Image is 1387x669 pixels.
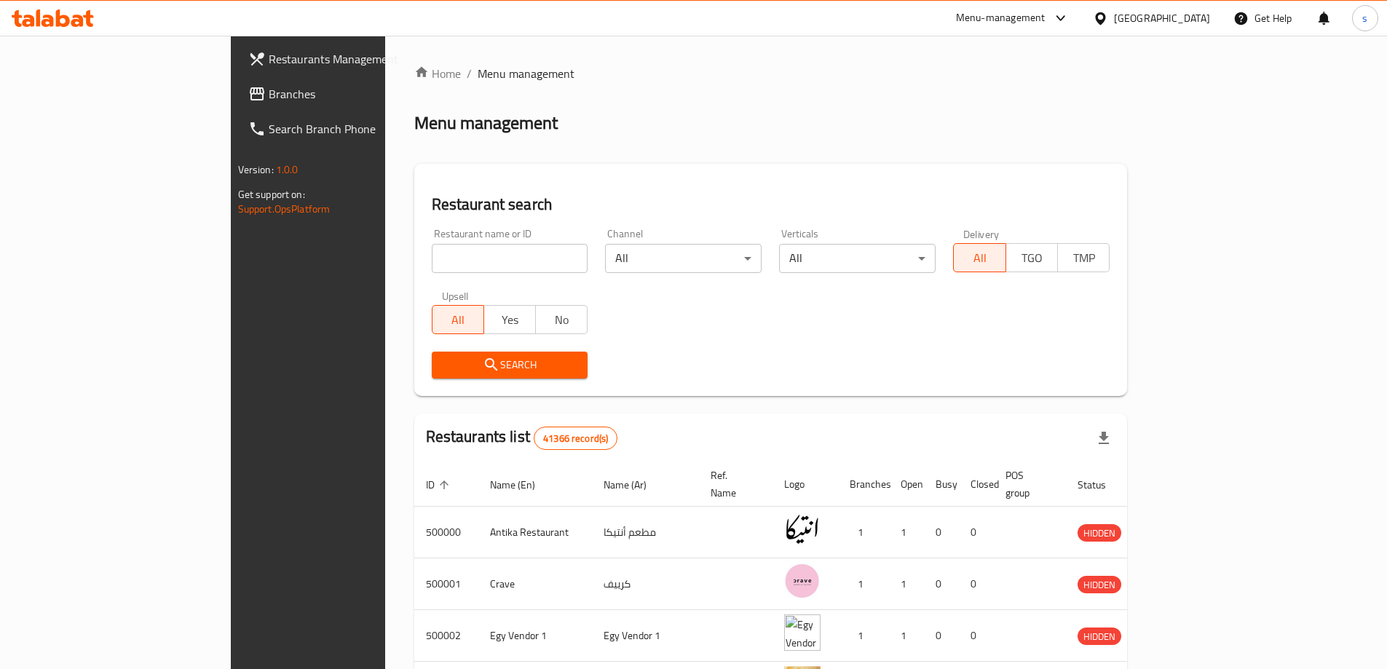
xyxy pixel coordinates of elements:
th: Open [889,462,924,507]
span: Get support on: [238,185,305,204]
span: Name (En) [490,476,554,494]
div: Total records count [534,427,617,450]
td: كرييف [592,558,699,610]
a: Branches [237,76,462,111]
td: 1 [889,507,924,558]
span: Search Branch Phone [269,120,451,138]
button: All [953,243,1005,272]
button: All [432,305,484,334]
td: 0 [924,507,959,558]
span: Restaurants Management [269,50,451,68]
img: Crave [784,563,821,599]
span: TGO [1012,248,1052,269]
span: HIDDEN [1078,525,1121,542]
button: TMP [1057,243,1110,272]
div: All [605,244,762,273]
td: 1 [889,558,924,610]
a: Restaurants Management [237,41,462,76]
td: Egy Vendor 1 [478,610,592,662]
th: Branches [838,462,889,507]
button: No [535,305,588,334]
span: No [542,309,582,330]
td: 0 [959,558,994,610]
td: 1 [838,558,889,610]
th: Logo [772,462,838,507]
span: ID [426,476,454,494]
td: 0 [959,507,994,558]
label: Upsell [442,290,469,301]
td: مطعم أنتيكا [592,507,699,558]
th: Closed [959,462,994,507]
span: Ref. Name [711,467,755,502]
span: HIDDEN [1078,628,1121,645]
div: HIDDEN [1078,524,1121,542]
td: 1 [838,507,889,558]
span: Status [1078,476,1125,494]
span: TMP [1064,248,1104,269]
input: Search for restaurant name or ID.. [432,244,588,273]
a: Support.OpsPlatform [238,199,331,218]
span: POS group [1005,467,1048,502]
span: HIDDEN [1078,577,1121,593]
div: [GEOGRAPHIC_DATA] [1114,10,1210,26]
div: Export file [1086,421,1121,456]
td: 0 [959,610,994,662]
li: / [467,65,472,82]
h2: Restaurants list [426,426,618,450]
div: HIDDEN [1078,576,1121,593]
span: Version: [238,160,274,179]
h2: Restaurant search [432,194,1110,215]
td: 1 [889,610,924,662]
th: Busy [924,462,959,507]
span: Search [443,356,577,374]
a: Search Branch Phone [237,111,462,146]
img: Antika Restaurant [784,511,821,547]
button: Yes [483,305,536,334]
span: 1.0.0 [276,160,299,179]
td: Egy Vendor 1 [592,610,699,662]
span: Name (Ar) [604,476,665,494]
div: All [779,244,936,273]
span: Menu management [478,65,574,82]
td: 1 [838,610,889,662]
div: Menu-management [956,9,1046,27]
td: 0 [924,610,959,662]
button: Search [432,352,588,379]
button: TGO [1005,243,1058,272]
span: Yes [490,309,530,330]
img: Egy Vendor 1 [784,614,821,651]
td: Antika Restaurant [478,507,592,558]
span: 41366 record(s) [534,432,617,446]
nav: breadcrumb [414,65,1128,82]
label: Delivery [963,229,1000,239]
span: All [960,248,1000,269]
h2: Menu management [414,111,558,135]
span: Branches [269,85,451,103]
span: All [438,309,478,330]
span: s [1362,10,1367,26]
td: Crave [478,558,592,610]
td: 0 [924,558,959,610]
